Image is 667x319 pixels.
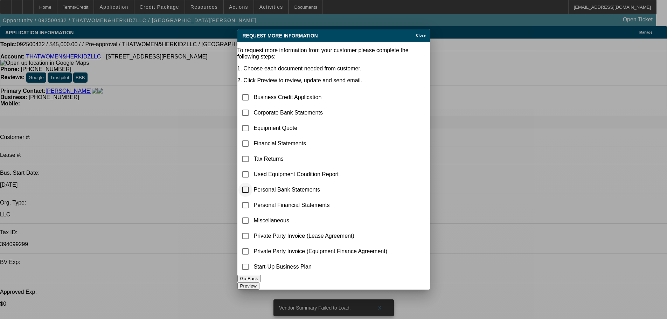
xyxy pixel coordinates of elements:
[253,182,388,197] td: Personal Bank Statements
[253,229,388,243] td: Private Party Invoice (Lease Agreement)
[253,167,388,182] td: Used Equipment Condition Report
[253,244,388,259] td: Private Party Invoice (Equipment Finance Agreement)
[237,65,430,72] p: 1. Choose each document needed from customer.
[253,121,388,136] td: Equipment Quote
[253,105,388,120] td: Corporate Bank Statements
[243,33,318,39] span: Request More Information
[253,90,388,105] td: Business Credit Application
[237,47,430,60] p: To request more information from your customer please complete the following steps:
[253,259,388,274] td: Start-Up Business Plan
[237,77,430,84] p: 2. Click Preview to review, update and send email.
[416,34,425,37] span: Close
[237,275,261,282] button: Go Back
[253,152,388,166] td: Tax Returns
[253,213,388,228] td: Miscellaneous
[253,198,388,213] td: Personal Financial Statements
[237,282,259,290] button: Preview
[253,136,388,151] td: Financial Statements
